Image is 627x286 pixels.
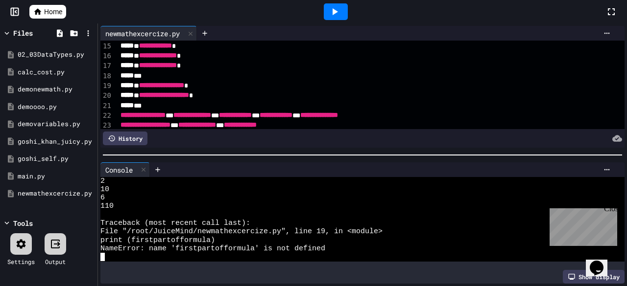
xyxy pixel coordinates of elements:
[100,177,105,185] span: 2
[100,165,138,175] div: Console
[13,218,33,228] div: Tools
[18,102,94,112] div: demoooo.py
[18,50,94,60] div: 02_03DataTypes.py
[100,71,113,81] div: 18
[7,257,35,266] div: Settings
[100,162,150,177] div: Console
[100,81,113,91] div: 19
[45,257,66,266] div: Output
[100,219,250,227] span: Traceback (most recent call last):
[586,247,617,276] iframe: chat widget
[100,185,109,194] span: 10
[100,91,113,101] div: 20
[100,236,215,244] span: print (firstpartofformula)
[100,101,113,111] div: 21
[100,202,114,210] span: 110
[103,132,147,145] div: History
[100,61,113,71] div: 17
[100,227,383,236] span: File "/root/JuiceMind/newmathexcercize.py", line 19, in <module>
[18,189,94,198] div: newmathexcercize.py
[13,28,33,38] div: Files
[100,28,185,39] div: newmathexcercize.py
[100,42,113,51] div: 15
[18,67,94,77] div: calc_cost.py
[563,270,625,284] div: Show display
[4,4,68,62] div: Chat with us now!Close
[18,119,94,129] div: demovariables.py
[18,85,94,94] div: demonewmath.py
[546,204,617,246] iframe: chat widget
[18,154,94,164] div: goshi_self.py
[18,137,94,147] div: goshi_khan_juicy.py
[29,5,66,19] a: Home
[100,26,197,41] div: newmathexcercize.py
[100,51,113,61] div: 16
[100,111,113,121] div: 22
[100,121,113,131] div: 23
[44,7,62,17] span: Home
[100,194,105,202] span: 6
[100,244,325,253] span: NameError: name 'firstpartofformula' is not defined
[18,172,94,181] div: main.py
